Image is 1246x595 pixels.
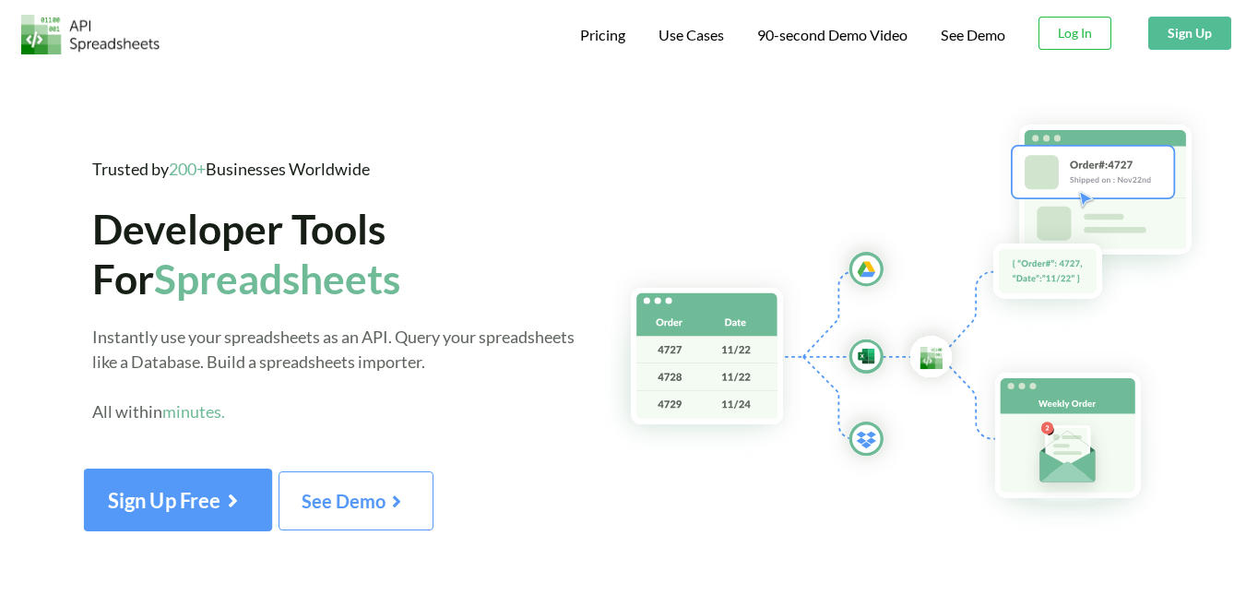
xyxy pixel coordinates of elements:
[598,101,1246,538] img: Hero Spreadsheet Flow
[108,488,248,512] span: Sign Up Free
[279,471,433,530] button: See Demo
[757,28,908,42] span: 90-second Demo Video
[154,254,400,303] span: Spreadsheets
[169,159,206,179] span: 200+
[84,469,273,531] button: Sign Up Free
[162,401,225,422] span: minutes.
[92,204,400,302] span: Developer Tools For
[92,327,575,422] span: Instantly use your spreadsheets as an API. Query your spreadsheets like a Database. Build a sprea...
[302,490,410,512] span: See Demo
[941,26,1005,45] a: See Demo
[1148,17,1231,50] button: Sign Up
[659,26,724,43] span: Use Cases
[1038,17,1111,50] button: Log In
[580,26,625,43] span: Pricing
[279,496,433,512] a: See Demo
[92,159,370,179] span: Trusted by Businesses Worldwide
[21,15,160,54] img: Logo.png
